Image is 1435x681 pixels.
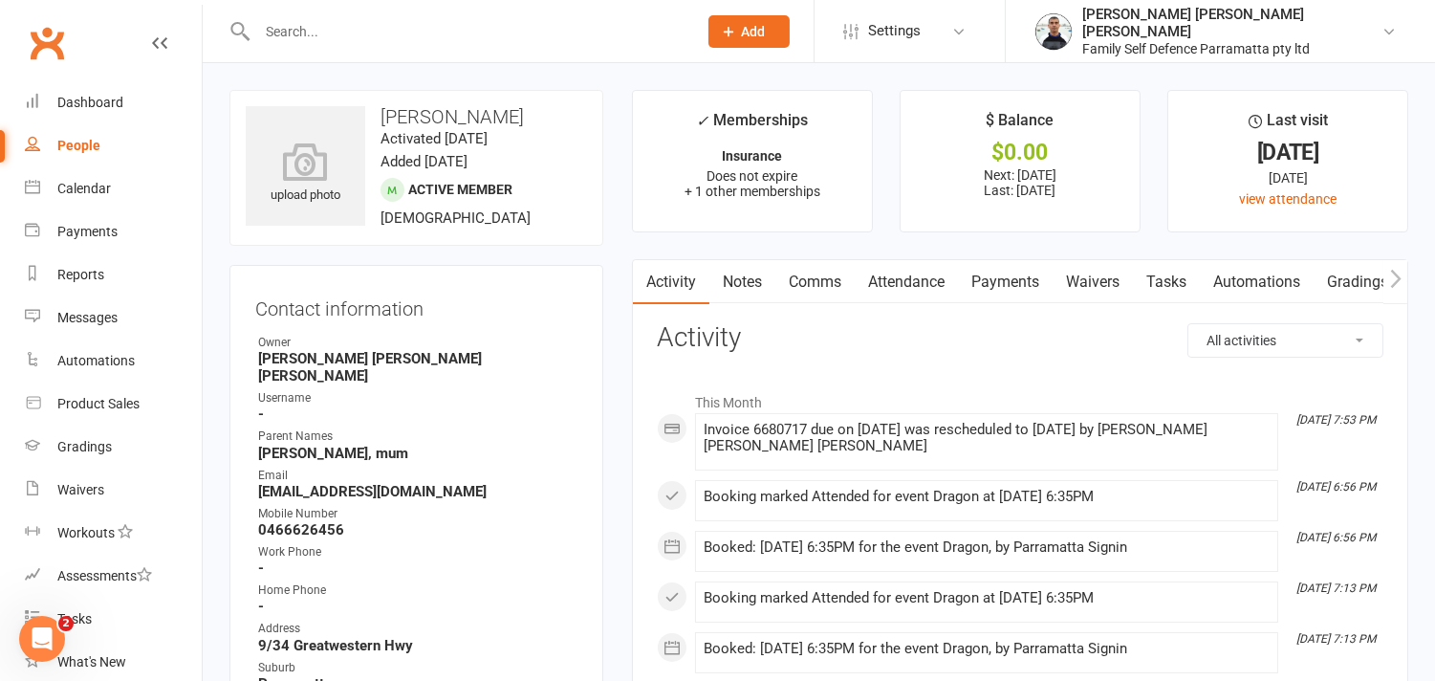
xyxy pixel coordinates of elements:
[25,297,202,340] a: Messages
[722,148,782,164] strong: Insurance
[258,620,577,638] div: Address
[58,616,74,631] span: 2
[685,184,820,199] span: + 1 other memberships
[255,291,577,319] h3: Contact information
[57,568,152,583] div: Assessments
[258,445,577,462] strong: [PERSON_NAME], mum
[704,539,1270,556] div: Booked: [DATE] 6:35PM for the event Dragon, by Parramatta Signin
[258,560,577,577] strong: -
[1034,12,1073,51] img: thumb_image1668055740.png
[1185,167,1390,188] div: [DATE]
[1296,632,1376,646] i: [DATE] 7:13 PM
[57,181,111,196] div: Calendar
[251,18,684,45] input: Search...
[868,10,921,53] span: Settings
[1296,582,1376,595] i: [DATE] 7:13 PM
[258,483,577,500] strong: [EMAIL_ADDRESS][DOMAIN_NAME]
[1185,143,1390,163] div: [DATE]
[696,108,808,143] div: Memberships
[1082,40,1381,57] div: Family Self Defence Parramatta pty ltd
[1296,480,1376,494] i: [DATE] 6:56 PM
[25,469,202,512] a: Waivers
[25,555,202,598] a: Assessments
[704,489,1270,505] div: Booking marked Attended for event Dragon at [DATE] 6:35PM
[258,334,577,352] div: Owner
[25,124,202,167] a: People
[258,598,577,615] strong: -
[258,582,577,600] div: Home Phone
[258,428,577,446] div: Parent Names
[855,260,958,304] a: Attendance
[918,167,1122,198] p: Next: [DATE] Last: [DATE]
[258,406,577,423] strong: -
[25,210,202,253] a: Payments
[258,389,577,407] div: Username
[708,15,790,48] button: Add
[633,260,709,304] a: Activity
[258,659,577,677] div: Suburb
[380,209,531,227] span: [DEMOGRAPHIC_DATA]
[1053,260,1133,304] a: Waivers
[709,260,775,304] a: Notes
[57,95,123,110] div: Dashboard
[57,396,140,411] div: Product Sales
[958,260,1053,304] a: Payments
[657,323,1383,353] h3: Activity
[25,512,202,555] a: Workouts
[918,143,1122,163] div: $0.00
[57,525,115,540] div: Workouts
[704,422,1270,454] div: Invoice 6680717 due on [DATE] was rescheduled to [DATE] by [PERSON_NAME] [PERSON_NAME] [PERSON_NAME]
[57,310,118,325] div: Messages
[25,598,202,641] a: Tasks
[57,138,100,153] div: People
[707,168,797,184] span: Does not expire
[25,340,202,383] a: Automations
[657,383,1383,413] li: This Month
[704,590,1270,606] div: Booking marked Attended for event Dragon at [DATE] 6:35PM
[246,143,365,206] div: upload photo
[258,350,577,384] strong: [PERSON_NAME] [PERSON_NAME] [PERSON_NAME]
[258,505,577,523] div: Mobile Number
[25,426,202,469] a: Gradings
[1296,531,1376,544] i: [DATE] 6:56 PM
[408,182,512,197] span: Active member
[258,467,577,485] div: Email
[25,383,202,426] a: Product Sales
[57,439,112,454] div: Gradings
[1239,191,1337,207] a: view attendance
[19,616,65,662] iframe: Intercom live chat
[57,224,118,239] div: Payments
[1296,413,1376,427] i: [DATE] 7:53 PM
[987,108,1055,143] div: $ Balance
[25,167,202,210] a: Calendar
[380,130,488,147] time: Activated [DATE]
[246,106,587,127] h3: [PERSON_NAME]
[57,353,135,368] div: Automations
[1249,108,1328,143] div: Last visit
[23,19,71,67] a: Clubworx
[57,267,104,282] div: Reports
[25,81,202,124] a: Dashboard
[775,260,855,304] a: Comms
[696,112,708,130] i: ✓
[1082,6,1381,40] div: [PERSON_NAME] [PERSON_NAME] [PERSON_NAME]
[704,641,1270,657] div: Booked: [DATE] 6:35PM for the event Dragon, by Parramatta Signin
[1133,260,1200,304] a: Tasks
[57,482,104,497] div: Waivers
[57,654,126,670] div: What's New
[380,153,467,170] time: Added [DATE]
[742,24,766,39] span: Add
[25,253,202,297] a: Reports
[258,543,577,561] div: Work Phone
[258,637,577,654] strong: 9/34 Greatwestern Hwy
[258,521,577,538] strong: 0466626456
[1200,260,1314,304] a: Automations
[57,611,92,626] div: Tasks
